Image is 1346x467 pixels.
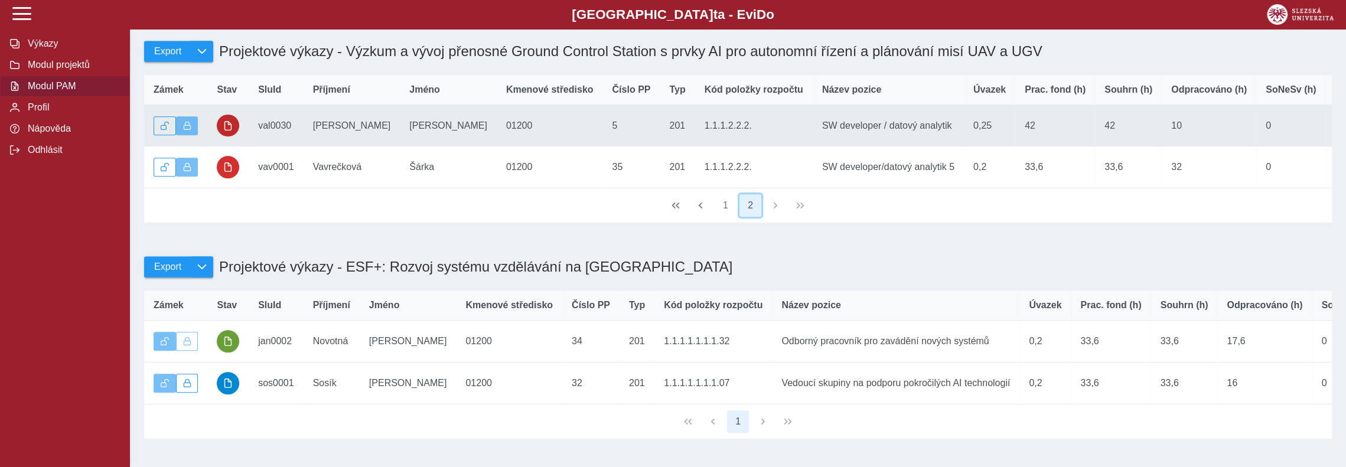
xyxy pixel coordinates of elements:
td: [PERSON_NAME] [360,363,457,404]
span: Zámek [154,84,184,95]
td: 01200 [456,321,562,363]
button: Export [144,256,191,277]
td: Sosík [304,363,360,404]
td: 0 [1256,104,1325,146]
td: vav0001 [249,146,304,188]
td: 0 [1256,146,1325,188]
td: 17,6 [1217,321,1312,363]
td: 42 [1015,104,1095,146]
td: 0,2 [1019,363,1071,404]
span: Odpracováno (h) [1227,300,1302,311]
button: Uzamknout lze pouze výkaz, který je podepsán a schválen. [176,332,198,351]
button: Výkaz je odemčen. [154,332,176,351]
span: o [766,7,774,22]
td: 5 [602,104,660,146]
span: Úvazek [973,84,1006,95]
td: 201 [660,104,695,146]
span: t [713,7,717,22]
span: Modul PAM [24,81,120,92]
button: Odemknout výkaz. [154,116,176,135]
span: Souhrn (h) [1160,300,1208,311]
button: uzamčeno [217,156,239,178]
td: [PERSON_NAME] [360,321,457,363]
td: 33,6 [1071,321,1151,363]
td: 33,6 [1151,363,1217,404]
span: Kmenové středisko [465,300,553,311]
span: Odhlásit [24,145,120,155]
td: Odborný pracovník pro zavádění nových systémů [772,321,1019,363]
td: 33,6 [1071,363,1151,404]
button: Výkaz uzamčen. [176,116,198,135]
span: Stav [217,84,237,95]
span: Modul projektů [24,60,120,70]
td: 16 [1217,363,1312,404]
span: Název pozice [822,84,881,95]
td: 0,2 [964,146,1015,188]
span: Výkazy [24,38,120,49]
td: 32 [1162,146,1256,188]
button: podepsáno [217,330,239,352]
td: val0030 [249,104,304,146]
span: SoNeSv (h) [1266,84,1316,95]
span: Stav [217,300,237,311]
td: 01200 [497,146,603,188]
td: 33,6 [1095,146,1162,188]
button: 2 [739,194,762,217]
td: SW developer / datový analytik [813,104,964,146]
button: 1 [727,410,749,433]
td: Novotná [304,321,360,363]
span: Příjmení [313,300,350,311]
td: 1.1.1.1.1.1.1.07 [654,363,772,404]
span: Číslo PP [612,84,650,95]
td: 0,2 [1019,321,1071,363]
td: [PERSON_NAME] [304,104,400,146]
span: SluId [258,84,281,95]
td: 201 [620,363,654,404]
span: Typ [629,300,645,311]
td: 1.1.1.1.1.1.1.32 [654,321,772,363]
b: [GEOGRAPHIC_DATA] a - Evi [35,7,1311,22]
td: 33,6 [1151,321,1217,363]
span: D [757,7,766,22]
button: Uzamknout lze pouze výkaz, který je podepsán a schválen. [176,374,198,393]
button: uzamčeno [217,115,239,137]
img: logo_web_su.png [1267,4,1334,25]
td: 1.1.1.2.2.2. [695,104,813,146]
button: Výkaz uzamčen. [176,158,198,177]
span: Název pozice [781,300,840,311]
span: Jméno [369,300,400,311]
td: jan0002 [249,321,304,363]
span: Prac. fond (h) [1025,84,1086,95]
span: Zámek [154,300,184,311]
td: [PERSON_NAME] [400,104,497,146]
span: Jméno [409,84,440,95]
button: 1 [715,194,737,217]
td: 01200 [456,363,562,404]
td: SW developer/datový analytik 5 [813,146,964,188]
td: 1.1.1.2.2.2. [695,146,813,188]
h1: Projektové výkazy - Výzkum a vývoj přenosné Ground Control Station s prvky AI pro autonomní řízen... [213,37,1042,66]
td: Šárka [400,146,497,188]
td: 33,6 [1015,146,1095,188]
span: Prac. fond (h) [1080,300,1141,311]
td: 201 [620,321,654,363]
td: Vedoucí skupiny na podporu pokročilých AI technologií [772,363,1019,404]
span: Souhrn (h) [1104,84,1152,95]
span: Úvazek [1029,300,1061,311]
td: sos0001 [249,363,304,404]
span: Kmenové středisko [506,84,594,95]
td: 01200 [497,104,603,146]
td: 32 [562,363,620,404]
span: Export [154,262,181,272]
td: Vavrečková [304,146,400,188]
button: Export [144,41,191,62]
td: 42 [1095,104,1162,146]
td: 34 [562,321,620,363]
td: 201 [660,146,695,188]
span: Typ [669,84,685,95]
span: SluId [258,300,281,311]
button: schváleno [217,372,239,394]
span: Export [154,46,181,57]
h1: Projektové výkazy - ESF+: Rozvoj systému vzdělávání na [GEOGRAPHIC_DATA] [213,253,732,281]
td: 10 [1162,104,1256,146]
